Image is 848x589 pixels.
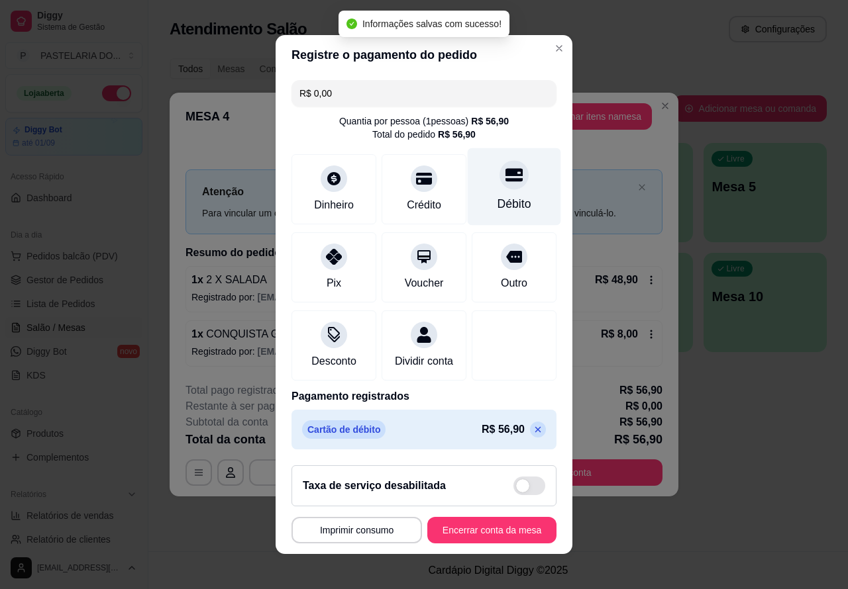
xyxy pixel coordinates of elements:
div: Dividir conta [395,353,453,369]
p: R$ 56,90 [482,422,525,437]
div: R$ 56,90 [471,114,509,128]
div: Quantia por pessoa ( 1 pessoas) [339,114,509,128]
div: Débito [498,195,531,212]
p: Cartão de débito [302,420,386,439]
div: Total do pedido [372,128,476,141]
div: Voucher [405,275,444,291]
h2: Taxa de serviço desabilitada [303,478,446,494]
button: Encerrar conta da mesa [427,517,556,543]
div: Crédito [407,197,441,213]
input: Ex.: hambúrguer de cordeiro [299,80,549,107]
button: Imprimir consumo [291,517,422,543]
div: R$ 56,90 [438,128,476,141]
div: Desconto [311,353,356,369]
div: Outro [501,275,527,291]
div: Pix [327,275,341,291]
span: check-circle [346,19,357,29]
span: Informações salvas com sucesso! [362,19,502,29]
p: Pagamento registrados [291,388,556,404]
header: Registre o pagamento do pedido [276,35,572,75]
button: Close [549,38,570,59]
div: Dinheiro [314,197,354,213]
